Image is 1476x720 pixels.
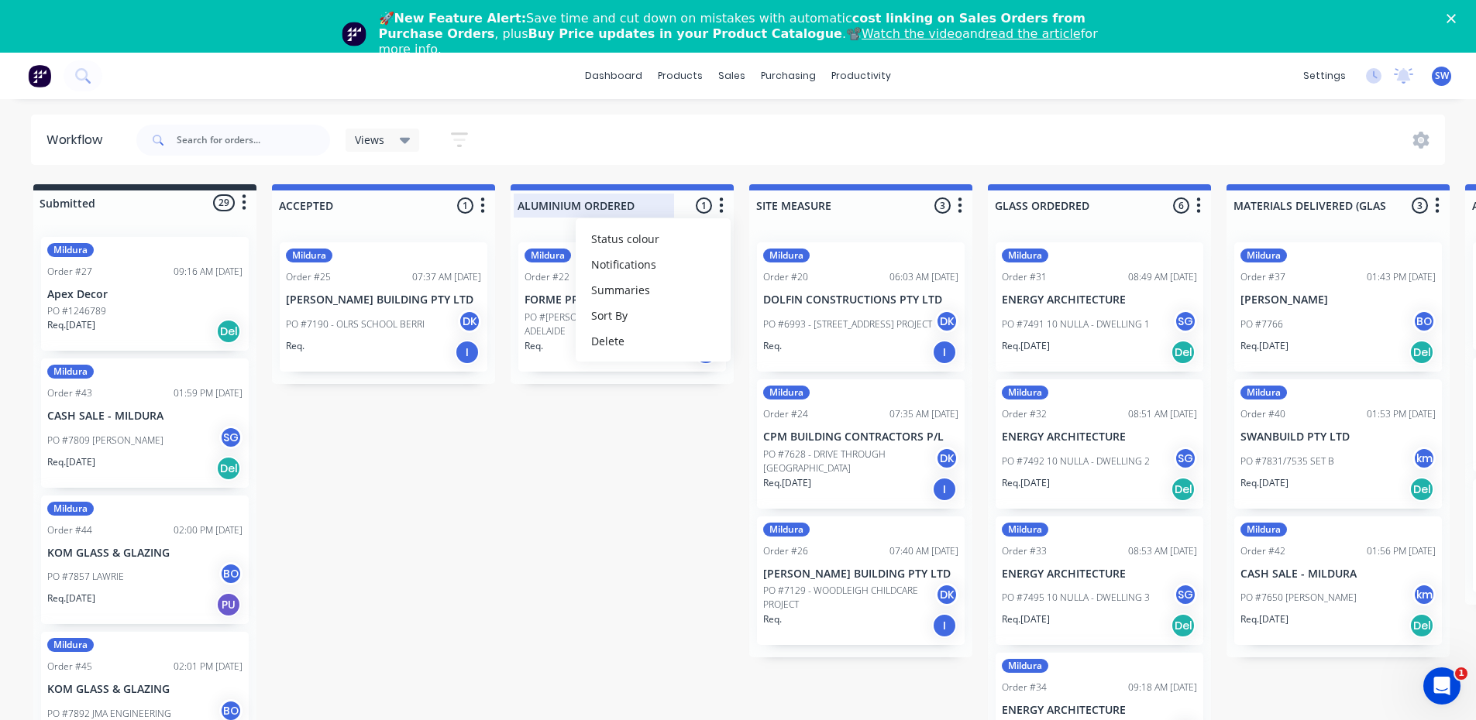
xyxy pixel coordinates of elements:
p: FORME PROJEX [525,293,720,307]
div: Order #26 [763,544,808,558]
div: Del [216,456,241,481]
p: PO #7628 - DRIVE THROUGH [GEOGRAPHIC_DATA] [763,447,935,475]
button: Summaries [576,277,731,303]
div: MilduraOrder #2206:47 AM [DATE]FORME PROJEXPO #[PERSON_NAME]:193 ANGAS ST ADELAIDEDKReq.I [518,242,726,372]
div: I [932,340,957,365]
p: Req. [DATE] [1240,339,1288,353]
div: settings [1295,64,1354,87]
b: cost linking on Sales Orders from Purchase Orders [379,11,1085,41]
div: Order #45 [47,660,92,674]
div: Mildura [1240,523,1287,537]
div: MilduraOrder #3308:53 AM [DATE]ENERGY ARCHITECTUREPO #7495 10 NULLA - DWELLING 3SGReq.[DATE]Del [996,516,1203,646]
div: Mildura [47,502,94,516]
p: PO #7857 LAWRIE [47,570,124,584]
p: Req. [DATE] [1240,476,1288,490]
p: PO #[PERSON_NAME]:193 ANGAS ST ADELAIDE [525,310,697,338]
div: Del [1171,613,1196,638]
div: Mildura [47,365,94,379]
button: Sort By [576,303,731,328]
div: Mildura [47,243,94,257]
p: PO #7809 [PERSON_NAME] [47,434,163,447]
p: Req. [525,339,543,353]
div: Order #44 [47,523,92,537]
p: PO #7766 [1240,317,1283,331]
p: Apex Decor [47,288,243,301]
p: [PERSON_NAME] BUILDING PTY LTD [763,567,958,581]
div: Del [1171,340,1196,365]
div: 🚀 Save time and cut down on mistakes with automatic , plus .📽️ and for more info. [379,11,1110,57]
div: BO [1412,310,1436,333]
div: Mildura [1002,523,1048,537]
div: 02:01 PM [DATE] [174,660,243,674]
b: Buy Price updates in your Product Catalogue [528,26,842,41]
div: sales [710,64,753,87]
button: Notifications [576,252,731,277]
div: km [1412,447,1436,470]
div: 01:43 PM [DATE] [1367,270,1436,284]
div: 01:53 PM [DATE] [1367,407,1436,421]
div: 09:18 AM [DATE] [1128,681,1197,694]
p: Req. [DATE] [47,455,95,469]
a: read the article [986,26,1081,41]
p: PO #1246789 [47,304,106,318]
div: MilduraOrder #2507:37 AM [DATE][PERSON_NAME] BUILDING PTY LTDPO #7190 - OLRS SCHOOL BERRIDKReq.I [280,242,487,372]
div: Order #22 [525,270,569,284]
p: CPM BUILDING CONTRACTORS P/L [763,430,958,444]
div: Order #40 [1240,407,1285,421]
p: Req. [DATE] [1002,612,1050,626]
p: PO #7650 [PERSON_NAME] [1240,591,1357,605]
div: MilduraOrder #4201:56 PM [DATE]CASH SALE - MILDURAPO #7650 [PERSON_NAME]kmReq.[DATE]Del [1234,516,1442,646]
div: Workflow [46,131,110,149]
div: SG [1174,583,1197,606]
p: Req. [DATE] [47,318,95,332]
p: Req. [DATE] [763,476,811,490]
div: Order #27 [47,265,92,279]
p: DOLFIN CONSTRUCTIONS PTY LTD [763,293,958,307]
div: Del [1171,477,1196,502]
div: Order #37 [1240,270,1285,284]
div: Mildura [286,249,332,262]
div: SG [1174,447,1197,470]
div: PU [216,592,241,617]
div: Mildura [525,249,571,262]
p: Req. [DATE] [1240,612,1288,626]
p: SWANBUILD PTY LTD [1240,430,1436,444]
img: Factory [28,64,51,87]
div: MilduraOrder #4301:59 PM [DATE]CASH SALE - MILDURAPO #7809 [PERSON_NAME]SGReq.[DATE]Del [41,358,249,488]
div: I [932,613,957,638]
div: Mildura [1002,659,1048,673]
div: BO [219,562,243,585]
div: Order #42 [1240,544,1285,558]
b: New Feature Alert: [394,11,527,26]
p: Req. [DATE] [1002,339,1050,353]
p: ENERGY ARCHITECTURE [1002,430,1197,444]
p: PO #7129 - WOODLEIGH CHILDCARE PROJECT [763,584,935,612]
p: KOM GLASS & GLAZING [47,547,243,560]
p: CASH SALE - MILDURA [47,410,243,423]
div: 07:37 AM [DATE] [412,270,481,284]
div: products [650,64,710,87]
div: Mildura [763,386,810,399]
div: Order #34 [1002,681,1047,694]
div: 07:35 AM [DATE] [889,407,958,421]
span: SW [1435,69,1449,83]
div: I [932,477,957,502]
iframe: Intercom live chat [1423,667,1461,705]
div: Order #20 [763,270,808,284]
div: 08:49 AM [DATE] [1128,270,1197,284]
div: MilduraOrder #4001:53 PM [DATE]SWANBUILD PTY LTDPO #7831/7535 SET BkmReq.[DATE]Del [1234,379,1442,509]
div: Del [1409,613,1434,638]
div: 06:03 AM [DATE] [889,270,958,284]
div: Del [1409,340,1434,365]
div: MilduraOrder #3701:43 PM [DATE][PERSON_NAME]PO #7766BOReq.[DATE]Del [1234,242,1442,372]
div: SG [219,426,243,449]
div: 09:16 AM [DATE] [174,265,243,279]
div: Close [1447,14,1462,23]
p: Req. [763,339,782,353]
div: purchasing [753,64,824,87]
div: 08:53 AM [DATE] [1128,544,1197,558]
p: PO #7190 - OLRS SCHOOL BERRI [286,317,425,331]
div: I [455,340,480,365]
div: Mildura [763,523,810,537]
div: Mildura [1240,386,1287,399]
